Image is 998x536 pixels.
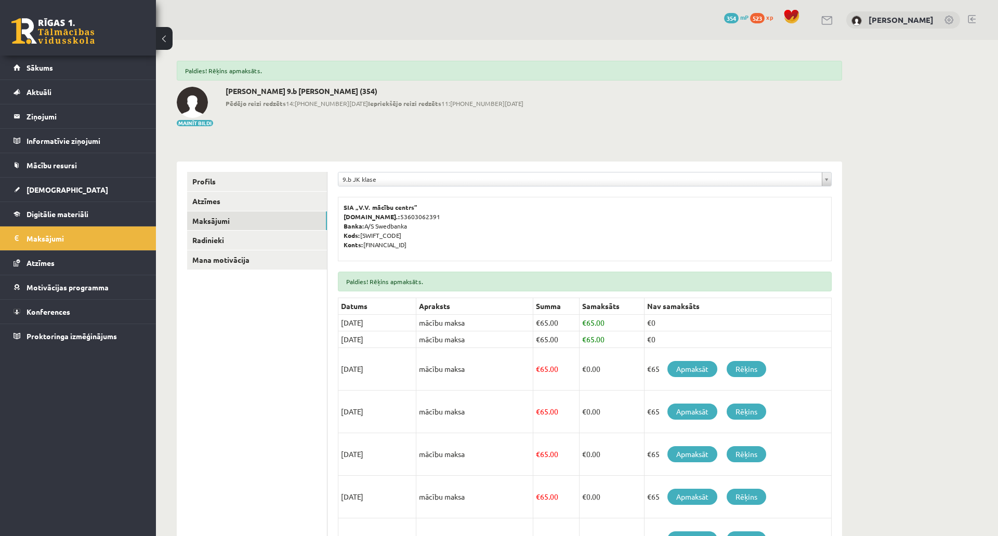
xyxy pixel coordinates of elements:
td: mācību maksa [416,315,533,331]
a: Rēķins [727,489,766,505]
h2: [PERSON_NAME] 9.b [PERSON_NAME] (354) [226,87,523,96]
span: [DEMOGRAPHIC_DATA] [27,185,108,194]
span: Sākums [27,63,53,72]
b: Iepriekšējo reizi redzēts [368,99,441,108]
td: mācību maksa [416,391,533,433]
span: € [582,492,586,501]
td: 65.00 [579,331,644,348]
legend: Informatīvie ziņojumi [27,129,143,153]
b: [DOMAIN_NAME].: [344,212,400,221]
b: Banka: [344,222,364,230]
a: Sākums [14,56,143,79]
th: Datums [338,298,416,315]
a: Apmaksāt [667,361,717,377]
span: Motivācijas programma [27,283,109,292]
b: Konts: [344,240,363,249]
a: Rēķins [727,361,766,377]
a: Konferences [14,300,143,324]
th: Apraksts [416,298,533,315]
span: Atzīmes [27,258,55,267]
span: € [536,449,540,459]
td: mācību maksa [416,348,533,391]
a: Proktoringa izmēģinājums [14,324,143,348]
th: Nav samaksāts [644,298,831,315]
td: 0.00 [579,476,644,518]
span: 354 [724,13,739,23]
td: 65.00 [579,315,644,331]
th: Samaksāts [579,298,644,315]
td: 65.00 [533,391,580,433]
a: Mana motivācija [187,250,327,270]
td: €65 [644,476,831,518]
span: 14:[PHONE_NUMBER][DATE] 11:[PHONE_NUMBER][DATE] [226,99,523,108]
span: € [582,449,586,459]
td: mācību maksa [416,433,533,476]
td: 0.00 [579,348,644,391]
span: € [582,318,586,327]
span: Digitālie materiāli [27,209,88,219]
a: 523 xp [750,13,778,21]
td: mācību maksa [416,331,533,348]
a: Rīgas 1. Tālmācības vidusskola [11,18,95,44]
td: [DATE] [338,331,416,348]
td: €65 [644,433,831,476]
td: [DATE] [338,348,416,391]
td: €0 [644,315,831,331]
span: mP [740,13,748,21]
th: Summa [533,298,580,315]
a: Ziņojumi [14,104,143,128]
span: € [582,407,586,416]
span: € [536,318,540,327]
a: 354 mP [724,13,748,21]
div: Paldies! Rēķins apmaksāts. [338,272,832,291]
a: 9.b JK klase [338,172,831,186]
span: € [536,492,540,501]
legend: Ziņojumi [27,104,143,128]
td: [DATE] [338,391,416,433]
span: € [582,364,586,373]
a: [DEMOGRAPHIC_DATA] [14,178,143,202]
a: Digitālie materiāli [14,202,143,226]
span: Proktoringa izmēģinājums [27,331,117,341]
td: [DATE] [338,476,416,518]
span: Mācību resursi [27,160,77,170]
button: Mainīt bildi [177,120,213,126]
div: Paldies! Rēķins apmaksāts. [177,61,842,81]
td: €65 [644,348,831,391]
a: Maksājumi [14,226,143,250]
a: Profils [187,172,327,191]
td: [DATE] [338,433,416,476]
td: €0 [644,331,831,348]
a: Mācību resursi [14,153,143,177]
td: 65.00 [533,348,580,391]
td: 65.00 [533,476,580,518]
span: € [536,364,540,373]
p: 53603062391 A/S Swedbanka [SWIFT_CODE] [FINANCIAL_ID] [344,203,826,249]
a: Rēķins [727,446,766,462]
a: Radinieki [187,231,327,250]
a: Maksājumi [187,211,327,231]
td: 0.00 [579,391,644,433]
span: xp [766,13,773,21]
span: Konferences [27,307,70,316]
b: Pēdējo reizi redzēts [226,99,286,108]
span: 9.b JK klase [343,172,818,186]
a: Motivācijas programma [14,275,143,299]
span: Aktuāli [27,87,51,97]
td: 65.00 [533,331,580,348]
td: 0.00 [579,433,644,476]
b: Kods: [344,231,360,239]
a: Atzīmes [14,251,143,275]
span: € [582,334,586,344]
td: [DATE] [338,315,416,331]
a: Informatīvie ziņojumi [14,129,143,153]
a: Apmaksāt [667,446,717,462]
span: € [536,407,540,416]
a: Apmaksāt [667,404,717,420]
td: €65 [644,391,831,433]
span: € [536,334,540,344]
span: 523 [750,13,765,23]
img: Kristaps Veinbergs [851,16,862,26]
a: [PERSON_NAME] [869,15,934,25]
td: mācību maksa [416,476,533,518]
